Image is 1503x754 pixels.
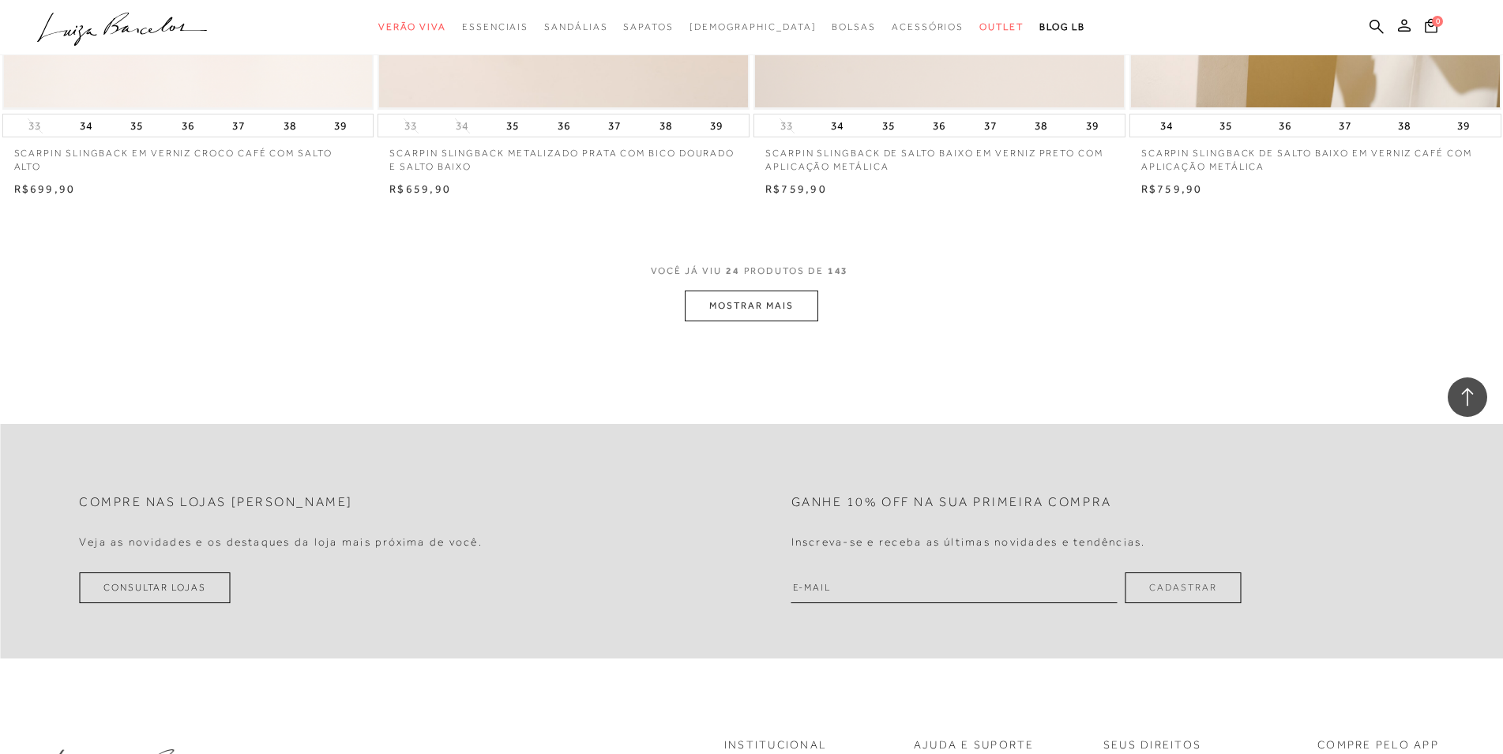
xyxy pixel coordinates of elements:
button: 39 [1081,114,1103,137]
a: SCARPIN SLINGBACK METALIZADO PRATA COM BICO DOURADO E SALTO BAIXO [378,137,750,174]
span: VOCÊ JÁ VIU PRODUTOS DE [651,265,853,276]
button: 37 [979,114,1001,137]
input: E-mail [791,572,1118,603]
span: 24 [726,265,740,276]
button: 39 [1452,114,1475,137]
p: COMPRE PELO APP [1317,737,1439,753]
button: 36 [553,114,575,137]
button: 35 [877,114,900,137]
a: categoryNavScreenReaderText [623,13,673,42]
button: 37 [603,114,626,137]
button: 38 [655,114,677,137]
a: SCARPIN SLINGBACK DE SALTO BAIXO EM VERNIZ CAFÉ COM APLICAÇÃO METÁLICA [1129,137,1501,174]
span: Outlet [979,21,1024,32]
a: categoryNavScreenReaderText [544,13,607,42]
h4: Veja as novidades e os destaques da loja mais próxima de você. [79,535,483,549]
button: 36 [177,114,199,137]
button: 35 [1215,114,1237,137]
a: categoryNavScreenReaderText [892,13,964,42]
span: Sandálias [544,21,607,32]
button: 0 [1420,17,1442,39]
h2: Ganhe 10% off na sua primeira compra [791,495,1112,510]
a: BLOG LB [1039,13,1085,42]
button: 37 [1334,114,1356,137]
span: Essenciais [462,21,528,32]
span: Acessórios [892,21,964,32]
a: categoryNavScreenReaderText [979,13,1024,42]
span: R$759,90 [765,182,827,195]
button: Cadastrar [1125,572,1241,603]
span: Verão Viva [378,21,446,32]
button: 33 [24,118,46,133]
button: 39 [705,114,727,137]
span: [DEMOGRAPHIC_DATA] [690,21,817,32]
button: 34 [826,114,848,137]
a: categoryNavScreenReaderText [462,13,528,42]
button: 34 [1155,114,1178,137]
span: R$659,90 [389,182,451,195]
button: 33 [400,118,422,133]
button: 36 [1274,114,1296,137]
a: Consultar Lojas [79,572,231,603]
a: categoryNavScreenReaderText [832,13,876,42]
p: Institucional [724,737,827,753]
a: categoryNavScreenReaderText [378,13,446,42]
p: Seus Direitos [1103,737,1201,753]
a: noSubCategoriesText [690,13,817,42]
span: R$759,90 [1141,182,1203,195]
a: SCARPIN SLINGBACK DE SALTO BAIXO EM VERNIZ PRETO COM APLICAÇÃO METÁLICA [753,137,1125,174]
button: 38 [279,114,301,137]
button: 37 [227,114,250,137]
span: R$699,90 [14,182,76,195]
h2: Compre nas lojas [PERSON_NAME] [79,495,353,510]
button: 33 [776,118,798,133]
span: 143 [828,265,849,276]
a: SCARPIN SLINGBACK EM VERNIZ CROCO CAFÉ COM SALTO ALTO [2,137,374,174]
button: 38 [1393,114,1415,137]
button: 39 [329,114,351,137]
button: 38 [1030,114,1052,137]
h4: Inscreva-se e receba as últimas novidades e tendências. [791,535,1146,549]
button: 35 [502,114,524,137]
span: Bolsas [832,21,876,32]
button: 35 [126,114,148,137]
button: MOSTRAR MAIS [685,291,817,321]
button: 34 [75,114,97,137]
button: 34 [451,118,473,133]
span: 0 [1432,16,1443,27]
button: 36 [928,114,950,137]
span: Sapatos [623,21,673,32]
p: Ajuda e Suporte [914,737,1035,753]
span: BLOG LB [1039,21,1085,32]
